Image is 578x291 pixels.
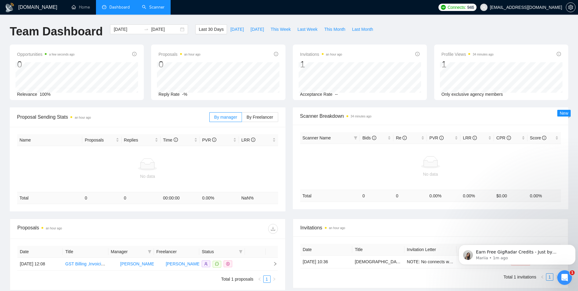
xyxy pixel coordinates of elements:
[294,24,321,34] button: Last Week
[256,275,263,283] button: left
[300,190,360,202] td: Total
[72,5,90,10] a: homeHome
[239,192,278,204] td: NaN %
[122,134,161,146] th: Replies
[158,92,179,97] span: Reply Rate
[156,261,201,266] a: HA[PERSON_NAME]
[108,246,154,258] th: Manager
[324,26,345,33] span: This Month
[204,262,208,266] span: user-add
[247,24,267,34] button: [DATE]
[82,134,121,146] th: Proposals
[360,190,393,202] td: 0
[566,5,576,10] a: setting
[496,135,511,140] span: CPR
[354,136,357,140] span: filter
[463,135,477,140] span: LRR
[63,258,108,271] td: GST Billing ,Invoicing and POS Software Development
[230,26,244,33] span: [DATE]
[154,246,199,258] th: Freelancer
[40,92,51,97] span: 100%
[17,59,75,70] div: 0
[202,248,236,255] span: Status
[111,261,155,266] a: HA[PERSON_NAME]
[527,190,561,202] td: 0.00 %
[560,111,568,116] span: New
[10,24,103,39] h1: Team Dashboard
[300,224,561,232] span: Invitations
[111,260,119,268] img: HA
[402,136,407,140] span: info-circle
[258,277,261,281] span: left
[326,53,342,56] time: an hour ago
[268,224,278,234] button: download
[507,136,511,140] span: info-circle
[184,53,200,56] time: an hour ago
[539,273,546,281] button: left
[17,258,63,271] td: [DATE] 12:08
[144,27,149,32] span: swap-right
[321,24,349,34] button: This Month
[352,26,373,33] span: Last Month
[114,26,141,33] input: Start date
[352,256,404,268] td: Native Speakers of Tamil – Talent Bench for Future Managed Services Recording Projects
[297,26,317,33] span: Last Week
[300,51,342,58] span: Invitations
[494,190,527,202] td: $ 0.00
[542,136,546,140] span: info-circle
[20,173,276,180] div: No data
[460,190,494,202] td: 0.00 %
[300,244,353,256] th: Date
[17,92,37,97] span: Relevance
[482,5,486,9] span: user
[456,232,578,275] iframe: Intercom notifications message
[335,92,338,97] span: --
[555,275,559,279] span: right
[393,190,427,202] td: 0
[349,24,376,34] button: Last Month
[161,192,200,204] td: 00:00:00
[441,5,446,10] img: upwork-logo.png
[212,138,216,142] span: info-circle
[546,274,553,280] a: 1
[274,52,278,56] span: info-circle
[256,275,263,283] li: Previous Page
[174,138,178,142] span: info-circle
[182,92,187,97] span: -%
[439,136,444,140] span: info-circle
[441,59,494,70] div: 1
[151,26,179,33] input: End date
[541,275,544,279] span: left
[250,26,264,33] span: [DATE]
[268,262,277,266] span: right
[441,51,494,58] span: Profile Views
[238,247,244,256] span: filter
[49,53,74,56] time: a few seconds ago
[46,227,62,230] time: an hour ago
[195,24,227,34] button: Last 30 Days
[65,261,168,266] a: GST Billing ,Invoicing and POS Software Development
[221,275,254,283] li: Total 1 proposals
[303,135,331,140] span: Scanner Name
[241,138,255,142] span: LRR
[300,256,353,268] td: [DATE] 10:36
[142,5,165,10] a: searchScanner
[124,137,154,143] span: Replies
[144,27,149,32] span: to
[429,135,444,140] span: PVR
[396,135,407,140] span: Re
[539,273,546,281] li: Previous Page
[102,5,106,9] span: dashboard
[82,192,121,204] td: 0
[17,134,82,146] th: Name
[75,116,91,119] time: an hour ago
[17,224,147,234] div: Proposals
[214,115,237,120] span: By manager
[300,112,561,120] span: Scanner Breakdown
[404,244,456,256] th: Invitation Letter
